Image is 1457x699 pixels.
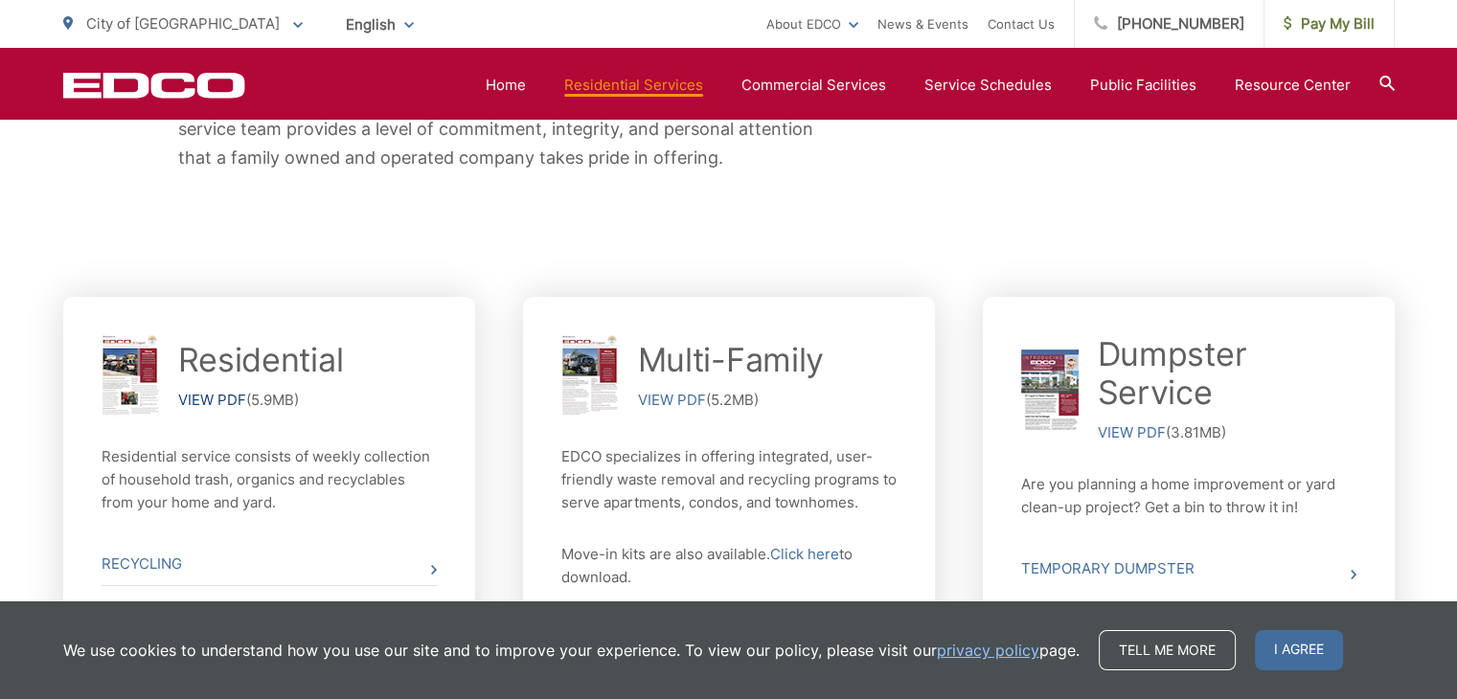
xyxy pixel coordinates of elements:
img: city-el-cajon-res-thumb.png [102,335,159,417]
a: Residential Services [564,74,703,97]
a: Temporary Dumpster [1021,548,1356,590]
img: 5693.png [1021,349,1079,431]
a: Click here [770,543,839,566]
p: EDCO specializes in offering integrated, user-friendly waste removal and recycling programs to se... [561,445,897,514]
a: Organic Recycling [102,586,437,628]
a: VIEW PDF [638,389,706,412]
a: Multi-Family [638,341,824,379]
a: Home [486,74,526,97]
a: Public Facilities [1090,74,1196,97]
p: Move-in kits are also available. to download. [561,543,897,589]
a: Contact Us [988,12,1055,35]
p: Residential service consists of weekly collection of household trash, organics and recyclables fr... [102,445,437,514]
a: Commercial Services [741,74,886,97]
a: EDCD logo. Return to the homepage. [63,72,245,99]
a: News & Events [877,12,968,35]
a: Service Schedules [924,74,1052,97]
a: privacy policy [937,639,1039,662]
p: We use cookies to understand how you use our site and to improve your experience. To view our pol... [63,639,1080,662]
p: Are you planning a home improvement or yard clean-up project? Get a bin to throw it in! [1021,473,1356,519]
img: city-el-cajon-mf-thumb.png [561,335,619,417]
a: About EDCO [766,12,858,35]
a: Recycling [102,543,437,585]
span: City of [GEOGRAPHIC_DATA] [86,14,280,33]
p: (5.9MB) [178,389,344,412]
a: VIEW PDF [178,389,246,412]
span: English [331,8,428,41]
a: Residential [178,341,344,379]
span: Pay My Bill [1284,12,1375,35]
p: (5.2MB) [638,389,824,412]
a: Resource Center [1235,74,1351,97]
